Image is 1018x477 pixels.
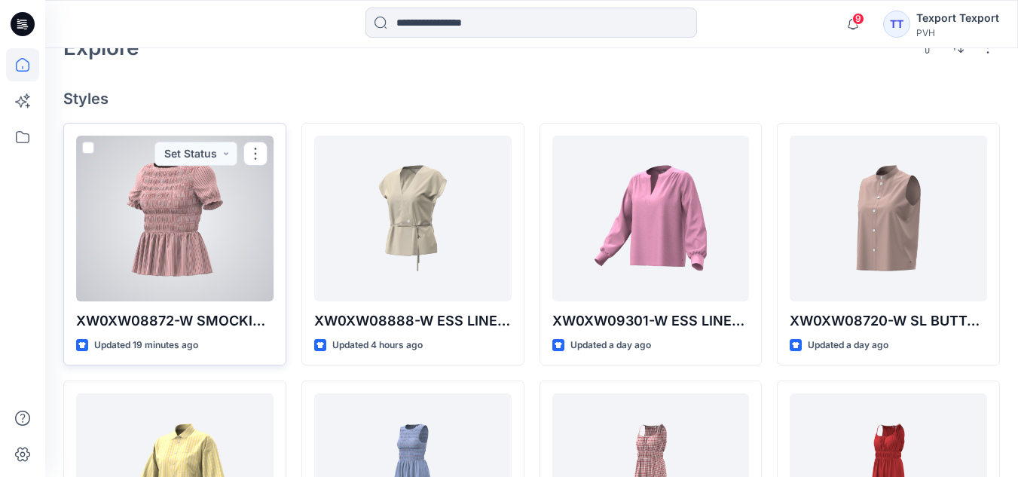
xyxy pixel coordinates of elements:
[63,35,139,60] h2: Explore
[76,310,274,332] p: XW0XW08872-W SMOCKING STP BOAT NK SS TOP-V01
[332,338,423,353] p: Updated 4 hours ago
[552,310,750,332] p: XW0XW09301-W ESS LINEN V-NK LS BLOUSE-V01
[808,338,888,353] p: Updated a day ago
[314,136,512,301] a: XW0XW08888-W ESS LINEN WRAP TIE NS VEST-V01
[552,136,750,301] a: XW0XW09301-W ESS LINEN V-NK LS BLOUSE-V01
[852,13,864,25] span: 9
[883,11,910,38] div: TT
[94,338,198,353] p: Updated 19 minutes ago
[76,136,274,301] a: XW0XW08872-W SMOCKING STP BOAT NK SS TOP-V01
[570,338,651,353] p: Updated a day ago
[314,310,512,332] p: XW0XW08888-W ESS LINEN WRAP TIE NS VEST-V01
[916,9,999,27] div: Texport Texport
[790,310,987,332] p: XW0XW08720-W SL BUTTON FRONT SHELL-SOLID-V01
[916,27,999,38] div: PVH
[790,136,987,301] a: XW0XW08720-W SL BUTTON FRONT SHELL-SOLID-V01
[63,90,1000,108] h4: Styles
